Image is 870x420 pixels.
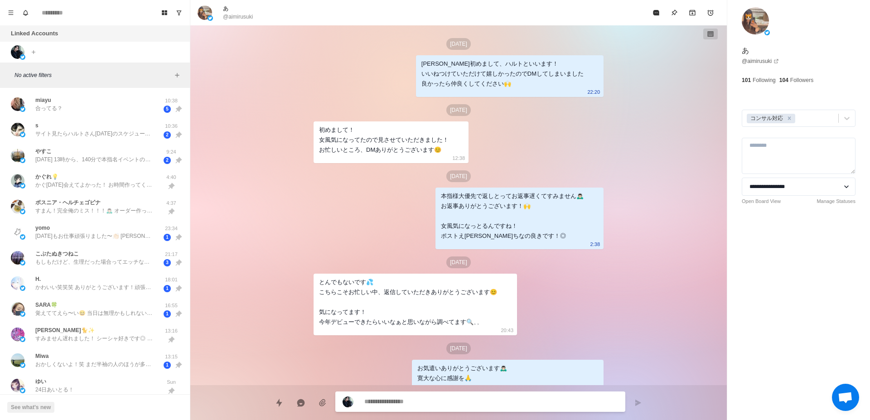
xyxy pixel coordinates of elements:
[28,47,39,58] button: Add account
[421,59,584,89] div: [PERSON_NAME]初めまして、ハルトといいます！ いいねつけていただけて嬉しかったのでDMしてしまいました 良かったら仲良くしてください🙌
[11,328,24,341] img: picture
[35,326,95,334] p: [PERSON_NAME]🐈️✨️
[20,54,25,60] img: picture
[742,57,779,65] a: @aimirusuki
[742,198,781,205] a: Open Board View
[164,106,171,113] span: 5
[11,149,24,162] img: picture
[11,97,24,111] img: picture
[742,7,769,34] img: picture
[35,352,48,360] p: Miwa
[20,388,25,393] img: picture
[160,327,183,335] p: 13:16
[501,325,513,335] p: 20:43
[446,343,471,354] p: [DATE]
[11,353,24,367] img: picture
[35,283,153,291] p: かわいい笑笑笑 ありがとうございます！頑張ります！！ そうですよ〜、ほんと全部いうんだから😂 私も愛してます🧸
[748,114,784,123] div: コンサル対応
[446,256,471,268] p: [DATE]
[35,334,153,343] p: すみません遅れました！ シーシャ好きです◎ 14日18時~120分オーダー作成させていただきます！
[172,70,183,81] button: Add filters
[35,173,58,181] p: かぐれ💡
[11,302,24,316] img: picture
[164,285,171,292] span: 1
[160,174,183,181] p: 4:40
[20,337,25,342] img: picture
[164,157,171,164] span: 2
[160,276,183,284] p: 18:01
[35,96,51,104] p: miayu
[20,311,25,317] img: picture
[647,4,665,22] button: Mark as read
[701,4,720,22] button: Add reminder
[14,71,172,79] p: No active filters
[683,4,701,22] button: Archive
[157,5,172,20] button: Board View
[198,5,212,20] img: picture
[160,122,183,130] p: 10:36
[20,106,25,112] img: picture
[160,353,183,361] p: 13:15
[160,148,183,156] p: 9:24
[20,285,25,291] img: picture
[20,260,25,266] img: picture
[784,114,794,123] div: Remove コンサル対応
[35,258,153,266] p: もしもだけど、生理だった場合ってエッチなこと出来ないの？ 生理っつっても、もうオバサンだから、若い人の5日目6日目みたいな茶色のオリモノみたいな感じだけど、先月22日くらいだったなぁと思って😓 ...
[779,76,788,84] p: 104
[35,386,74,394] p: 24日あいとる！
[35,275,41,283] p: H.
[764,30,770,35] img: picture
[160,378,183,386] p: Sun
[35,232,153,240] p: [DATE]もお仕事頑張りました〜👏🏻 [PERSON_NAME]とくんもおつかれさま！ あと一日頑張れば会えるー！わくわく！わくわく！🥳
[20,158,25,163] img: picture
[319,277,497,327] div: とんでもないです💦 こちらこそお忙しい中、返信していただきありがとうございます😊 気になってます！ 今年デビューできたらいいなぁと思いながら調べてます🔍⸒⸒
[164,310,171,318] span: 1
[11,251,24,265] img: picture
[35,147,52,155] p: やすこ
[208,15,213,21] img: picture
[832,384,859,411] div: チャットを開く
[20,183,25,188] img: picture
[18,5,33,20] button: Notifications
[446,170,471,182] p: [DATE]
[817,198,855,205] a: Manage Statuses
[742,76,751,84] p: 101
[665,4,683,22] button: Pin
[270,394,288,412] button: Quick replies
[160,302,183,309] p: 16:55
[11,200,24,213] img: picture
[172,5,186,20] button: Show unread conversations
[11,123,24,136] img: picture
[20,132,25,137] img: picture
[11,174,24,188] img: picture
[35,130,153,138] p: サイト見たらハルトさん[DATE]のスケジュール落としてたけど、何かあったんですか…？？
[452,153,465,163] p: 12:38
[35,207,153,215] p: すまん！完全俺のミス！！！🙇🏻‍♂️ オーダー作った！ [URL][DOMAIN_NAME] ⬆️これで大丈夫やったら電話番号入力おねしゃす！🙏
[11,225,24,239] img: picture
[35,155,153,164] p: [DATE] 13時から、140分で本指名イベントの延長半額で、170分 鶯谷、待ち合わせ で、空いてたらお手隙の時にオーダーお願い🙏
[4,5,18,20] button: Menu
[35,224,50,232] p: yomo
[629,394,647,412] button: Send message
[319,125,449,155] div: 初めまして！ 女風気になってたので見させていただきました！ お忙しいところ、DMありがとうございます😊
[160,251,183,258] p: 21:17
[35,198,101,207] p: ボスニア・ヘルチェゴビナ
[35,360,153,368] p: おかしくないよ！笑 まだ半袖の人のほうが多いくらいじゃない？ そうなら嬉しいー🤭 [PERSON_NAME]！大事なお話！ 仕事の部署が変わって東京行きが日帰りになったから今まで以上に会えるタイ...
[35,309,153,317] p: 覚えててえら〜い😆 当日は無理かもしれないけど、予約するね！
[164,131,171,139] span: 2
[742,45,749,56] p: あ
[590,239,600,249] p: 2:38
[164,234,171,241] span: 1
[35,104,63,112] p: 合ってる？
[160,225,183,232] p: 23:34
[11,45,24,59] img: picture
[160,199,183,207] p: 4:37
[35,377,46,386] p: ゆい
[35,181,153,189] p: かぐ[DATE]会えてよかった！ お時間作ってくれてありがとうね！🙌 自分で否定しとるけどかわいかったばい！◎ チクイキの時とかお腹押すだけで気持ちよくなったりとか、反応も声も好き！笑 次回首絞...
[446,104,471,116] p: [DATE]
[790,76,813,84] p: Followers
[164,259,171,266] span: 3
[20,234,25,240] img: picture
[35,121,39,130] p: s
[11,29,58,38] p: Linked Accounts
